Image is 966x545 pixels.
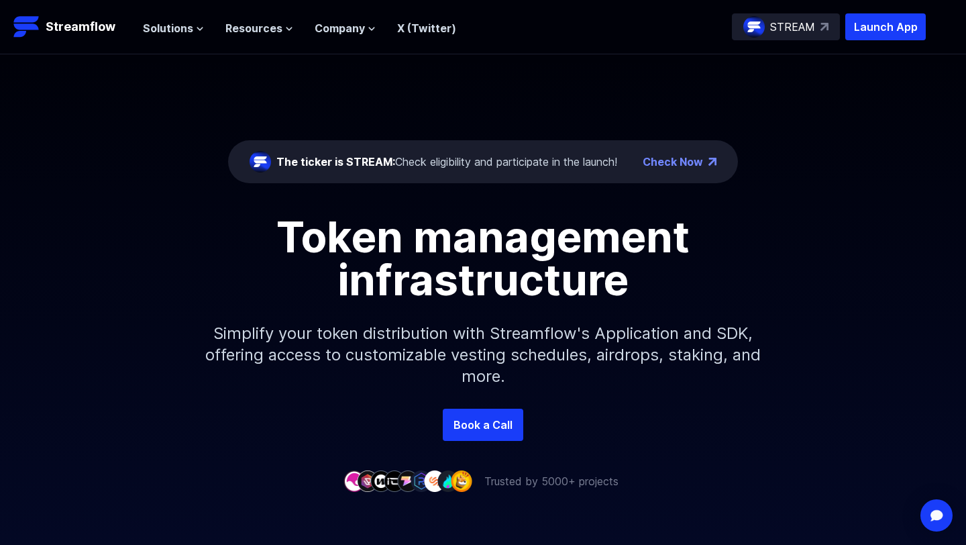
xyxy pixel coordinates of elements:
img: top-right-arrow.png [708,158,716,166]
a: STREAM [732,13,840,40]
p: Simplify your token distribution with Streamflow's Application and SDK, offering access to custom... [195,301,771,409]
span: Resources [225,20,282,36]
img: streamflow-logo-circle.png [743,16,765,38]
p: Streamflow [46,17,115,36]
a: X (Twitter) [397,21,456,35]
img: Streamflow Logo [13,13,40,40]
img: company-4 [384,470,405,491]
img: company-1 [343,470,365,491]
button: Company [315,20,376,36]
p: Trusted by 5000+ projects [484,473,619,489]
button: Solutions [143,20,204,36]
a: Check Now [643,154,703,170]
img: company-7 [424,470,445,491]
a: Streamflow [13,13,129,40]
a: Book a Call [443,409,523,441]
span: Solutions [143,20,193,36]
img: company-3 [370,470,392,491]
img: company-2 [357,470,378,491]
p: STREAM [770,19,815,35]
div: Open Intercom Messenger [920,499,953,532]
h1: Token management infrastructure [181,215,785,301]
button: Launch App [845,13,926,40]
span: The ticker is STREAM: [276,155,395,168]
span: Company [315,20,365,36]
img: company-8 [437,470,459,491]
img: streamflow-logo-circle.png [250,151,271,172]
img: company-5 [397,470,419,491]
img: top-right-arrow.svg [820,23,828,31]
img: company-9 [451,470,472,491]
img: company-6 [411,470,432,491]
div: Check eligibility and participate in the launch! [276,154,617,170]
button: Resources [225,20,293,36]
